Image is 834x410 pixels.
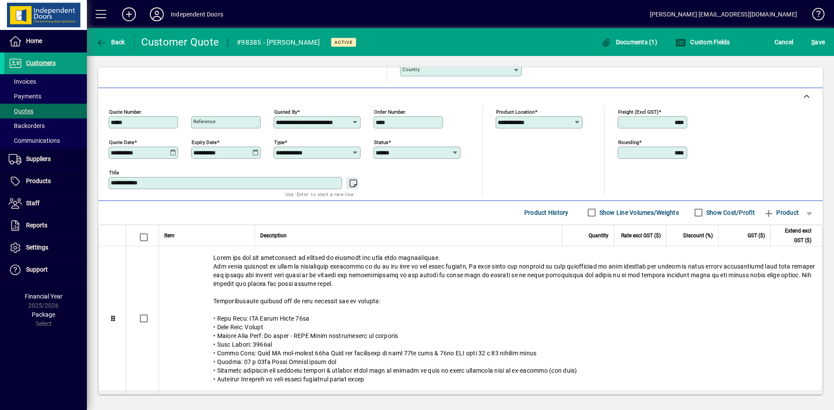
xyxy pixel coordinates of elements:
label: Show Line Volumes/Weights [598,208,679,217]
a: Communications [4,133,87,148]
span: Reports [26,222,47,229]
button: Product [759,205,803,220]
div: [PERSON_NAME] [EMAIL_ADDRESS][DOMAIN_NAME] [650,7,797,21]
span: Rate excl GST ($) [621,231,661,240]
a: Products [4,171,87,192]
span: Active [334,39,353,45]
span: GST ($) [748,231,765,240]
span: Description [260,231,287,240]
div: Lorem ips dol sit ametconsect ad elitsed do eiusmodt inc utla etdo magnaaliquae. Adm venia quisno... [159,246,822,390]
button: Documents (1) [599,34,659,50]
span: Products [26,177,51,184]
span: Payments [9,93,41,100]
span: S [811,39,815,46]
a: Suppliers [4,148,87,170]
a: Home [4,30,87,52]
span: Settings [26,244,48,251]
mat-hint: Use 'Enter' to start a new line [285,189,354,199]
mat-label: Freight (excl GST) [618,108,659,115]
span: Product [764,206,799,220]
span: Extend excl GST ($) [776,226,811,245]
span: Quotes [9,108,33,115]
span: Discount (%) [683,231,713,240]
span: Backorders [9,122,45,129]
a: Reports [4,215,87,236]
span: ave [811,35,825,49]
div: Independent Doors [171,7,223,21]
span: Staff [26,200,40,207]
mat-label: Quoted by [274,108,297,115]
mat-label: Order number [374,108,405,115]
span: Customers [26,59,56,66]
span: Support [26,266,48,273]
mat-label: Rounding [618,139,639,145]
a: Knowledge Base [806,2,823,30]
button: Save [809,34,827,50]
button: Add [115,7,143,22]
span: Suppliers [26,155,51,162]
mat-label: Quote number [109,108,141,115]
mat-label: Status [374,139,388,145]
button: Product History [521,205,572,220]
mat-label: Type [274,139,285,145]
mat-label: Title [109,169,119,175]
button: Back [94,34,127,50]
span: Financial Year [25,293,63,300]
a: Support [4,259,87,281]
a: Quotes [4,104,87,118]
a: Settings [4,237,87,259]
div: Customer Quote [141,35,219,49]
span: Package [32,311,55,318]
mat-label: Expiry date [192,139,217,145]
a: Invoices [4,74,87,89]
app-page-header-button: Back [87,34,135,50]
mat-label: Quote date [109,139,134,145]
a: Backorders [4,118,87,133]
label: Show Cost/Profit [705,208,755,217]
mat-label: Reference [193,118,215,125]
span: Documents (1) [601,39,657,46]
a: Payments [4,89,87,104]
span: Item [164,231,175,240]
span: Back [96,39,125,46]
mat-label: Product location [496,108,535,115]
button: Profile [143,7,171,22]
span: Home [26,37,42,44]
span: Quantity [589,231,609,240]
span: Cancel [774,35,794,49]
span: Custom Fields [675,39,730,46]
span: Invoices [9,78,36,85]
button: Custom Fields [673,34,732,50]
span: Product History [524,206,569,220]
mat-label: Country [402,66,420,72]
a: Staff [4,193,87,214]
span: Communications [9,137,60,144]
button: Cancel [772,34,796,50]
div: #98385 - [PERSON_NAME] [237,36,320,49]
